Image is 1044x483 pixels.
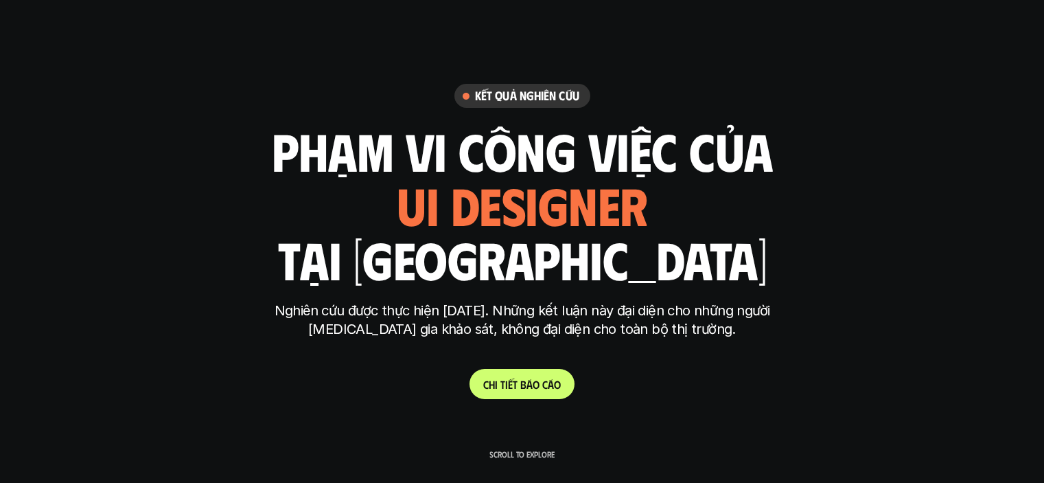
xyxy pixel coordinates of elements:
span: C [483,378,489,391]
span: t [500,378,505,391]
span: c [542,378,548,391]
span: i [495,378,498,391]
span: á [548,378,554,391]
h6: Kết quả nghiên cứu [475,88,579,104]
span: á [526,378,533,391]
span: h [489,378,495,391]
span: i [505,378,508,391]
h1: phạm vi công việc của [272,122,773,179]
span: o [554,378,561,391]
p: Nghiên cứu được thực hiện [DATE]. Những kết luận này đại diện cho những người [MEDICAL_DATA] gia ... [265,302,780,339]
span: t [513,378,518,391]
span: b [520,378,526,391]
h1: tại [GEOGRAPHIC_DATA] [277,230,767,288]
p: Scroll to explore [489,449,555,459]
span: ế [508,378,513,391]
span: o [533,378,540,391]
a: Chitiếtbáocáo [469,369,575,399]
